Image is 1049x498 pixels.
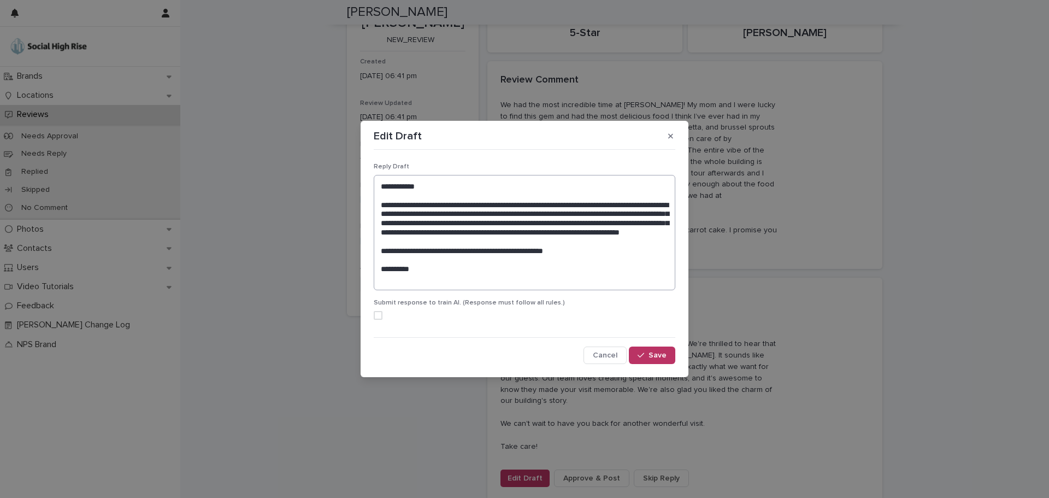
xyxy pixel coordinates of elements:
[629,347,675,364] button: Save
[649,351,667,359] span: Save
[593,351,617,359] span: Cancel
[374,130,422,143] p: Edit Draft
[584,347,627,364] button: Cancel
[374,300,565,306] span: Submit response to train AI. (Response must follow all rules.)
[374,163,409,170] span: Reply Draft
